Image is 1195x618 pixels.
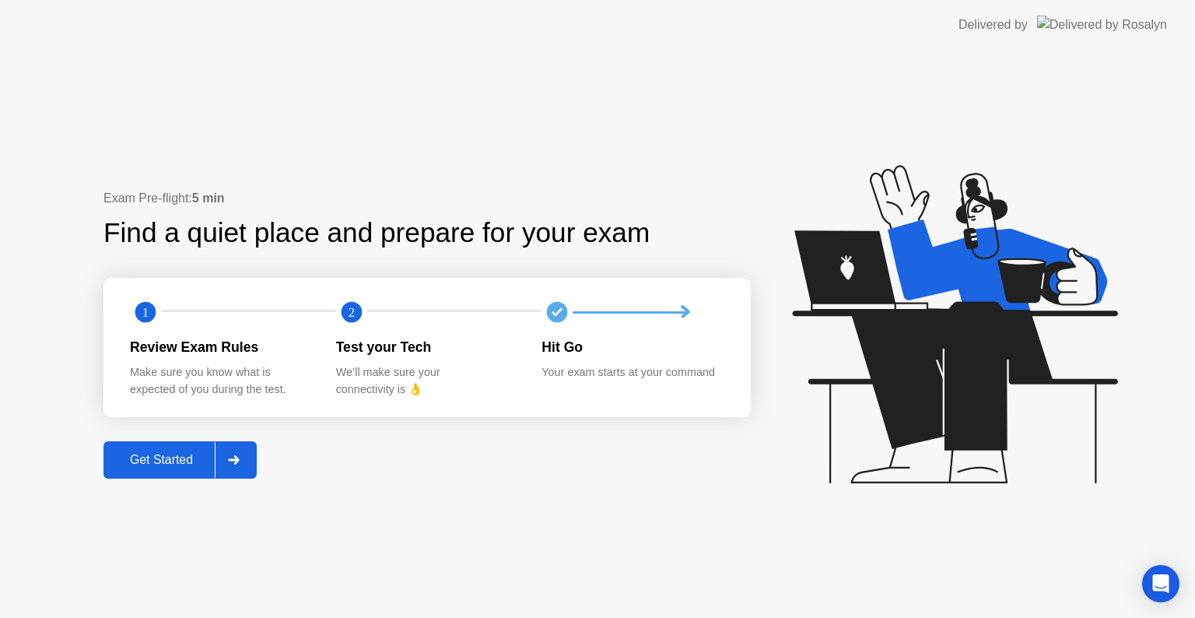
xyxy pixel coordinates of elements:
[142,305,149,320] text: 1
[103,189,751,208] div: Exam Pre-flight:
[336,364,517,398] div: We’ll make sure your connectivity is 👌
[103,212,652,254] div: Find a quiet place and prepare for your exam
[192,191,225,205] b: 5 min
[1142,565,1179,602] div: Open Intercom Messenger
[103,441,257,479] button: Get Started
[541,364,723,381] div: Your exam starts at your command
[958,16,1028,34] div: Delivered by
[349,305,355,320] text: 2
[108,453,215,467] div: Get Started
[336,337,517,357] div: Test your Tech
[130,364,311,398] div: Make sure you know what is expected of you during the test.
[541,337,723,357] div: Hit Go
[1037,16,1167,33] img: Delivered by Rosalyn
[130,337,311,357] div: Review Exam Rules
